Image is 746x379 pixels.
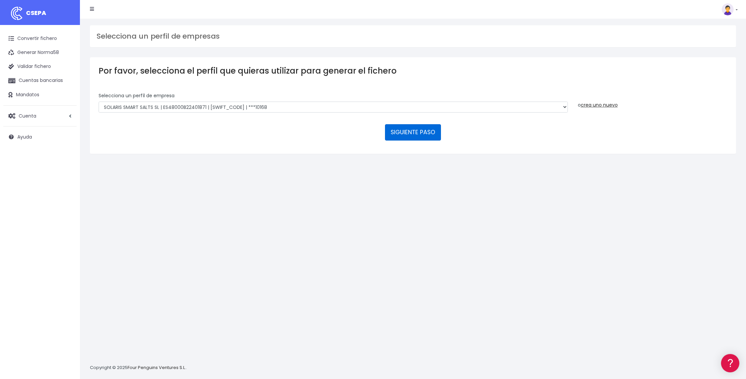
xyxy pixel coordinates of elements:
label: Selecciona un perfíl de empresa [99,92,175,99]
img: logo [8,5,25,22]
p: Copyright © 2025 . [90,364,187,371]
h3: Selecciona un perfil de empresas [97,32,729,41]
a: Four Penguins Ventures S.L. [128,364,186,371]
span: Cuenta [19,112,36,119]
div: Facturación [7,132,127,139]
span: CSEPA [26,9,46,17]
a: crea uno nuevo [581,102,618,108]
a: API [7,170,127,181]
h3: Por favor, selecciona el perfil que quieras utilizar para generar el fichero [99,66,727,76]
div: Programadores [7,160,127,166]
a: Validar fichero [3,60,77,74]
div: Información general [7,46,127,53]
a: Convertir fichero [3,32,77,46]
button: Contáctanos [7,178,127,190]
a: Mandatos [3,88,77,102]
a: Perfiles de empresas [7,115,127,126]
a: Cuenta [3,109,77,123]
a: Formatos [7,84,127,95]
a: Cuentas bancarias [3,74,77,88]
a: Generar Norma58 [3,46,77,60]
a: Información general [7,57,127,67]
a: Problemas habituales [7,95,127,105]
a: Ayuda [3,130,77,144]
a: Videotutoriales [7,105,127,115]
img: profile [722,3,734,15]
button: SIGUIENTE PASO [385,124,441,140]
div: o [578,92,728,109]
div: Convertir ficheros [7,74,127,80]
a: General [7,143,127,153]
span: Ayuda [17,134,32,140]
a: POWERED BY ENCHANT [92,192,128,198]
